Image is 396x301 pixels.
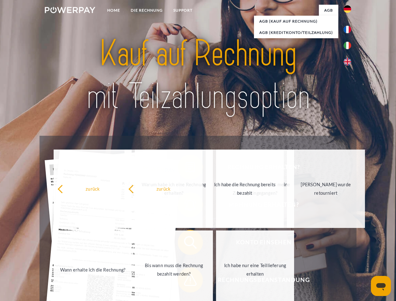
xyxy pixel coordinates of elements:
[371,276,391,296] iframe: Schaltfläche zum Öffnen des Messaging-Fensters
[344,5,351,13] img: de
[344,42,351,49] img: it
[102,5,125,16] a: Home
[254,27,338,38] a: AGB (Kreditkonto/Teilzahlung)
[139,261,209,278] div: Bis wann muss die Rechnung bezahlt werden?
[344,26,351,33] img: fr
[209,180,280,197] div: Ich habe die Rechnung bereits bezahlt
[57,184,128,193] div: zurück
[344,58,351,66] img: en
[45,7,95,13] img: logo-powerpay-white.svg
[128,184,199,193] div: zurück
[168,5,198,16] a: SUPPORT
[319,5,338,16] a: agb
[57,265,128,274] div: Wann erhalte ich die Rechnung?
[125,5,168,16] a: DIE RECHNUNG
[291,180,361,197] div: [PERSON_NAME] wurde retourniert
[220,261,290,278] div: Ich habe nur eine Teillieferung erhalten
[60,30,336,120] img: title-powerpay_de.svg
[254,16,338,27] a: AGB (Kauf auf Rechnung)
